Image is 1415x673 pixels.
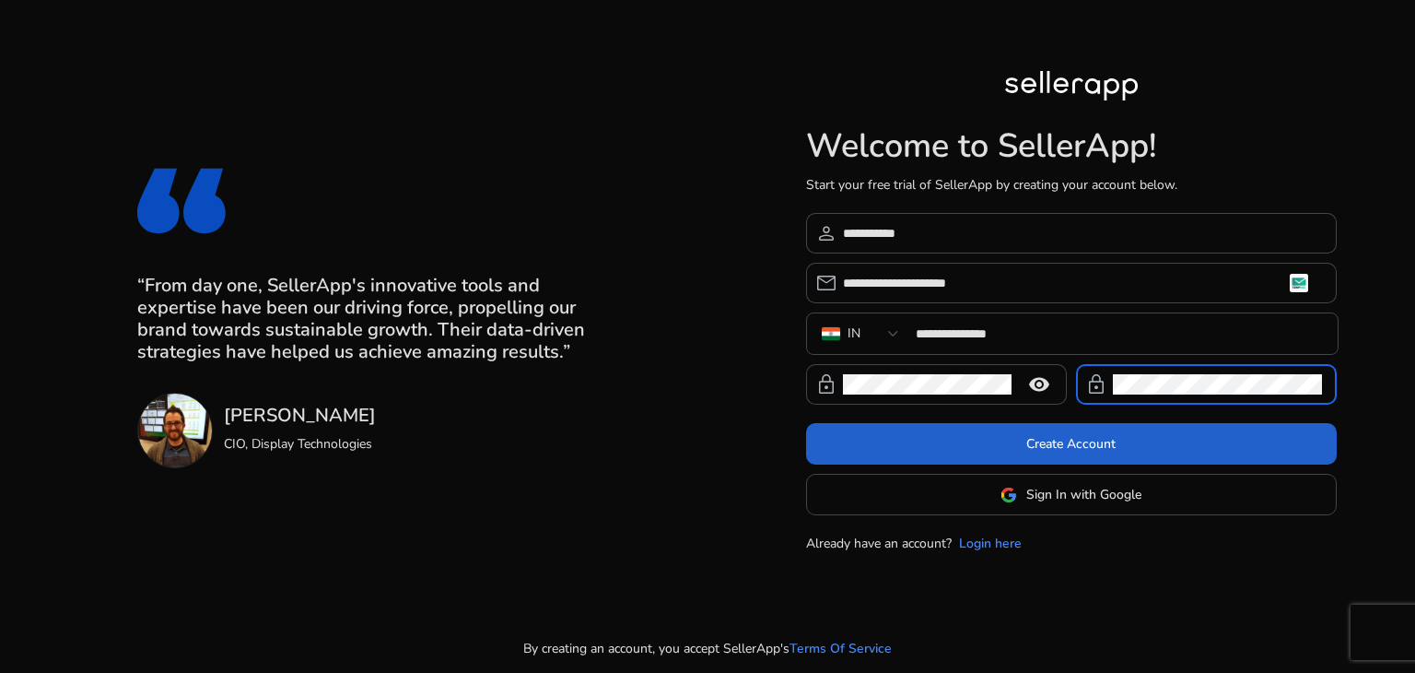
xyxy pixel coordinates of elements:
h3: [PERSON_NAME] [224,405,376,427]
button: Sign In with Google [806,474,1337,515]
div: IN [848,324,860,344]
p: Already have an account? [806,534,952,553]
h1: Welcome to SellerApp! [806,126,1337,166]
button: Create Account [806,423,1337,465]
span: person [815,222,837,244]
span: lock [1085,373,1107,396]
span: Sign In with Google [1026,485,1141,504]
h3: “From day one, SellerApp's innovative tools and expertise have been our driving force, propelling... [137,275,609,363]
a: Terms Of Service [789,639,892,658]
a: Login here [959,534,1022,553]
span: email [815,272,837,294]
p: CIO, Display Technologies [224,434,376,454]
mat-icon: remove_red_eye [1017,373,1061,396]
img: google-logo.svg [1000,487,1017,503]
span: lock [815,373,837,396]
p: Start your free trial of SellerApp by creating your account below. [806,175,1337,195]
span: Create Account [1026,434,1116,454]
